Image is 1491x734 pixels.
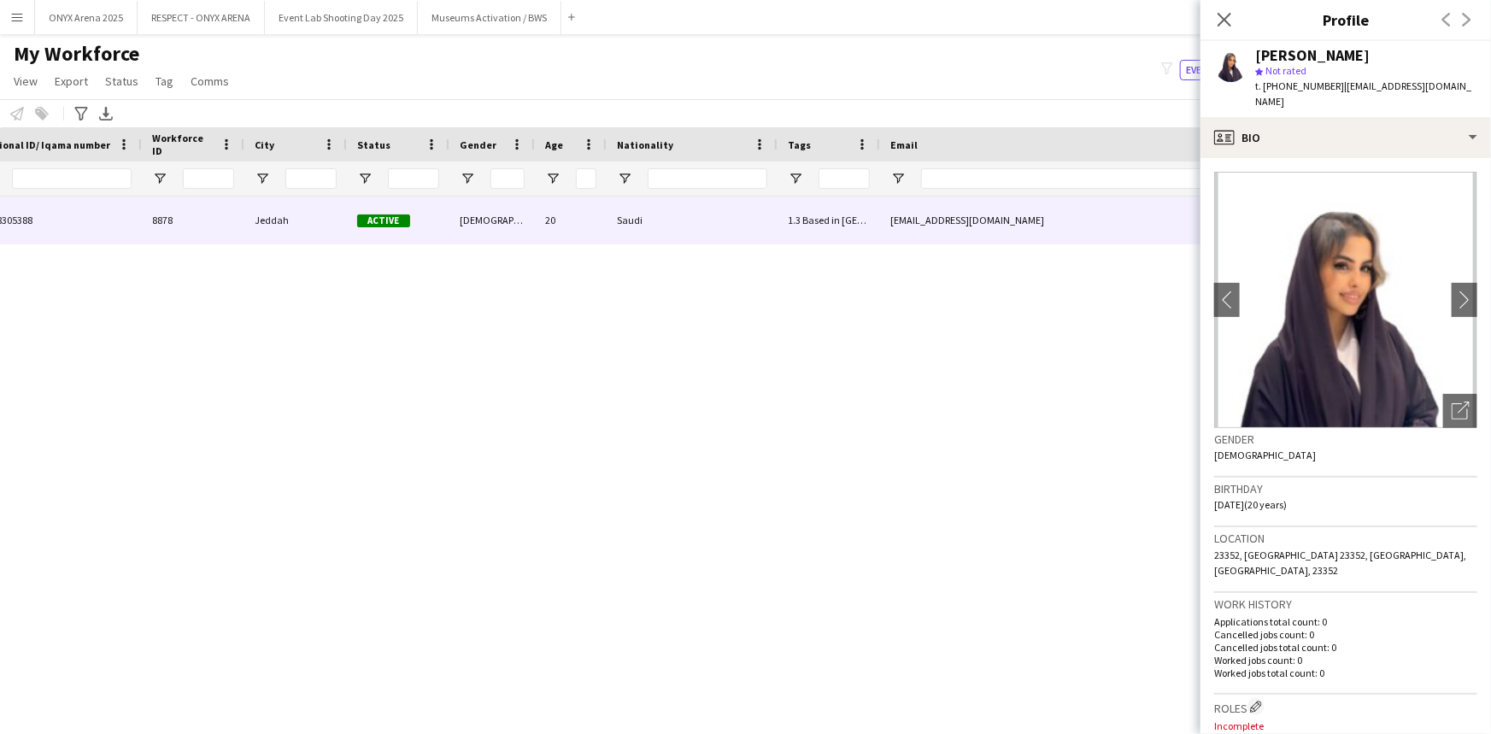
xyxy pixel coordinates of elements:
[788,171,803,186] button: Open Filter Menu
[778,197,880,244] div: 1.3 Based in [GEOGRAPHIC_DATA], 2.2 English Level = 2/3 Good, Presentable B
[545,138,563,151] span: Age
[1265,64,1306,77] span: Not rated
[7,70,44,92] a: View
[1214,481,1477,496] h3: Birthday
[98,70,145,92] a: Status
[1443,394,1477,428] div: Open photos pop-in
[285,168,337,189] input: City Filter Input
[1255,79,1344,92] span: t. [PHONE_NUMBER]
[607,197,778,244] div: Saudi
[890,171,906,186] button: Open Filter Menu
[1214,498,1287,511] span: [DATE] (20 years)
[449,197,535,244] div: [DEMOGRAPHIC_DATA]
[357,138,390,151] span: Status
[184,70,236,92] a: Comms
[1180,60,1265,80] button: Everyone8,534
[1214,432,1477,447] h3: Gender
[48,70,95,92] a: Export
[388,168,439,189] input: Status Filter Input
[14,41,139,67] span: My Workforce
[819,168,870,189] input: Tags Filter Input
[1255,79,1471,108] span: | [EMAIL_ADDRESS][DOMAIN_NAME]
[460,171,475,186] button: Open Filter Menu
[890,138,918,151] span: Email
[648,168,767,189] input: Nationality Filter Input
[255,138,274,151] span: City
[357,171,373,186] button: Open Filter Menu
[191,73,229,89] span: Comms
[1200,117,1491,158] div: Bio
[152,171,167,186] button: Open Filter Menu
[617,138,673,151] span: Nationality
[14,73,38,89] span: View
[880,197,1222,244] div: [EMAIL_ADDRESS][DOMAIN_NAME]
[96,103,116,124] app-action-btn: Export XLSX
[35,1,138,34] button: ONYX Arena 2025
[1214,628,1477,641] p: Cancelled jobs count: 0
[55,73,88,89] span: Export
[357,214,410,227] span: Active
[788,138,811,151] span: Tags
[1214,549,1466,577] span: 23352, [GEOGRAPHIC_DATA] 23352, [GEOGRAPHIC_DATA], [GEOGRAPHIC_DATA], 23352
[460,138,496,151] span: Gender
[265,1,418,34] button: Event Lab Shooting Day 2025
[490,168,525,189] input: Gender Filter Input
[921,168,1212,189] input: Email Filter Input
[1200,9,1491,31] h3: Profile
[576,168,596,189] input: Age Filter Input
[244,197,347,244] div: Jeddah
[255,171,270,186] button: Open Filter Menu
[105,73,138,89] span: Status
[1214,531,1477,546] h3: Location
[149,70,180,92] a: Tag
[1214,698,1477,716] h3: Roles
[1214,449,1316,461] span: [DEMOGRAPHIC_DATA]
[1214,596,1477,612] h3: Work history
[1214,719,1477,732] p: Incomplete
[12,168,132,189] input: National ID/ Iqama number Filter Input
[1214,666,1477,679] p: Worked jobs total count: 0
[152,132,214,157] span: Workforce ID
[142,197,244,244] div: 8878
[71,103,91,124] app-action-btn: Advanced filters
[1255,48,1370,63] div: [PERSON_NAME]
[1214,654,1477,666] p: Worked jobs count: 0
[418,1,561,34] button: Museums Activation / BWS
[1214,641,1477,654] p: Cancelled jobs total count: 0
[156,73,173,89] span: Tag
[617,171,632,186] button: Open Filter Menu
[535,197,607,244] div: 20
[183,168,234,189] input: Workforce ID Filter Input
[1214,615,1477,628] p: Applications total count: 0
[138,1,265,34] button: RESPECT - ONYX ARENA
[545,171,561,186] button: Open Filter Menu
[1214,172,1477,428] img: Crew avatar or photo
